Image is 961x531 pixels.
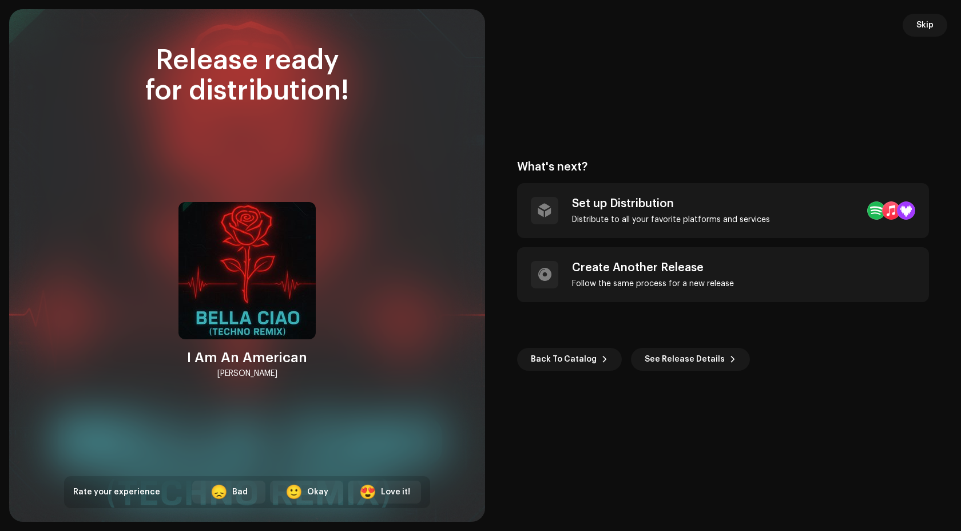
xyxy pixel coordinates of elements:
button: See Release Details [631,348,750,371]
div: Follow the same process for a new release [572,279,734,288]
re-a-post-create-item: Create Another Release [517,247,929,302]
img: ef8a3bb2-3cd2-4de7-853b-ad641117d278 [178,202,316,339]
div: [PERSON_NAME] [217,367,277,381]
div: What's next? [517,160,929,174]
button: Skip [903,14,947,37]
div: Love it! [381,486,410,498]
button: Back To Catalog [517,348,622,371]
div: Create Another Release [572,261,734,275]
div: Okay [307,486,328,498]
div: Bad [232,486,248,498]
span: See Release Details [645,348,725,371]
div: I Am An American [187,348,307,367]
div: Distribute to all your favorite platforms and services [572,215,770,224]
div: 😞 [211,485,228,499]
span: Back To Catalog [531,348,597,371]
div: 🙂 [285,485,303,499]
span: Skip [916,14,934,37]
div: Set up Distribution [572,197,770,211]
span: Rate your experience [73,488,160,496]
div: Release ready for distribution! [64,46,430,106]
div: 😍 [359,485,376,499]
re-a-post-create-item: Set up Distribution [517,183,929,238]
